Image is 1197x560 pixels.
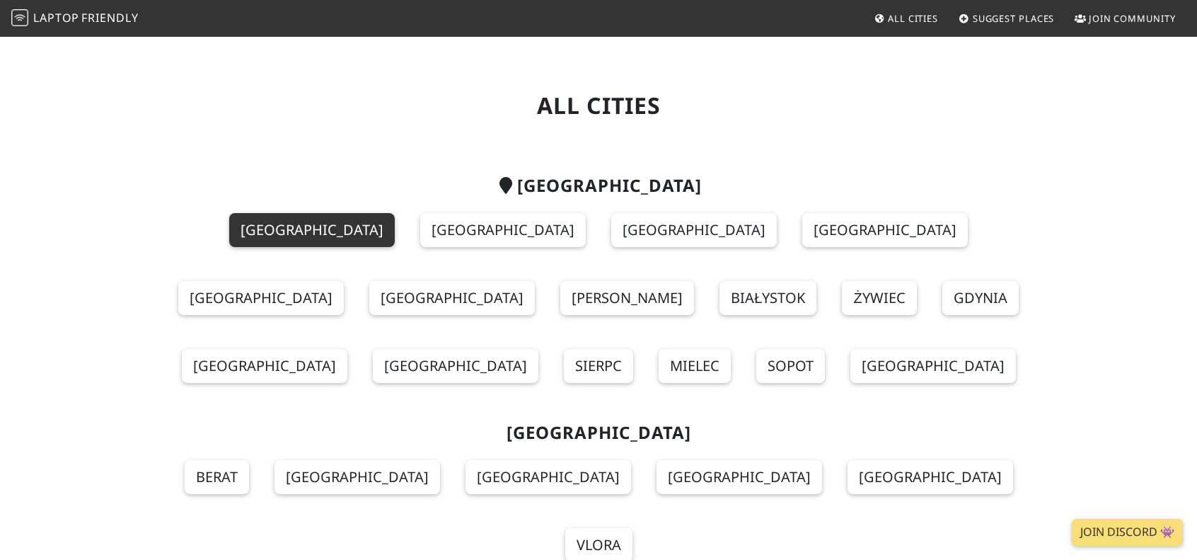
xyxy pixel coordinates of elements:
[611,213,777,247] a: [GEOGRAPHIC_DATA]
[185,460,249,494] a: Berat
[1069,6,1181,31] a: Join Community
[802,213,968,247] a: [GEOGRAPHIC_DATA]
[33,10,79,25] span: Laptop
[81,10,138,25] span: Friendly
[868,6,944,31] a: All Cities
[659,349,731,383] a: Mielec
[842,281,916,315] a: Żywiec
[719,281,816,315] a: Białystok
[888,12,938,25] span: All Cities
[973,12,1055,25] span: Suggest Places
[942,281,1019,315] a: Gdynia
[140,423,1057,443] h2: [GEOGRAPHIC_DATA]
[140,92,1057,119] h1: All Cities
[1089,12,1176,25] span: Join Community
[373,349,538,383] a: [GEOGRAPHIC_DATA]
[420,213,586,247] a: [GEOGRAPHIC_DATA]
[466,460,631,494] a: [GEOGRAPHIC_DATA]
[560,281,694,315] a: [PERSON_NAME]
[657,460,822,494] a: [GEOGRAPHIC_DATA]
[178,281,344,315] a: [GEOGRAPHIC_DATA]
[369,281,535,315] a: [GEOGRAPHIC_DATA]
[564,349,633,383] a: Sierpc
[848,460,1013,494] a: [GEOGRAPHIC_DATA]
[11,9,28,26] img: LaptopFriendly
[11,6,139,31] a: LaptopFriendly LaptopFriendly
[140,176,1057,196] h2: [GEOGRAPHIC_DATA]
[756,349,825,383] a: Sopot
[274,460,440,494] a: [GEOGRAPHIC_DATA]
[229,213,395,247] a: [GEOGRAPHIC_DATA]
[850,349,1016,383] a: [GEOGRAPHIC_DATA]
[182,349,347,383] a: [GEOGRAPHIC_DATA]
[953,6,1060,31] a: Suggest Places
